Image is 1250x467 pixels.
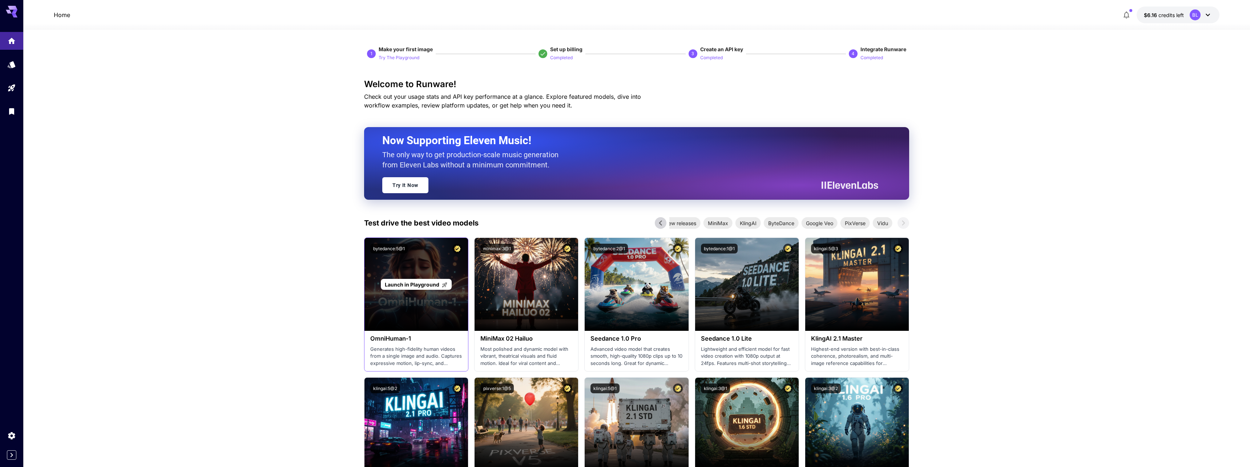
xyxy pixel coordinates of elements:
[1158,12,1184,18] span: credits left
[811,335,903,342] h3: KlingAI 2.1 Master
[379,54,419,61] p: Try The Playground
[660,217,701,229] div: New releases
[811,244,841,253] button: klingai:5@3
[7,84,16,93] div: Playground
[703,217,733,229] div: MiniMax
[860,46,906,52] span: Integrate Runware
[660,219,701,227] span: New releases
[701,346,793,367] p: Lightweight and efficient model for fast video creation with 1080p output at 24fps. Features mult...
[382,177,428,193] a: Try It Now
[590,335,682,342] h3: Seedance 1.0 Pro
[840,217,870,229] div: PixVerse
[700,54,723,61] p: Completed
[364,93,641,109] span: Check out your usage stats and API key performance at a glance. Explore featured models, dive int...
[7,450,16,460] button: Expand sidebar
[382,134,873,147] h2: Now Supporting Eleven Music!
[860,54,883,61] p: Completed
[700,46,743,52] span: Create an API key
[550,46,582,52] span: Set up billing
[480,335,572,342] h3: MiniMax 02 Hailuo
[1144,12,1158,18] span: $6.16
[764,217,799,229] div: ByteDance
[382,150,564,170] p: The only way to get production-scale music generation from Eleven Labs without a minimum commitment.
[385,281,439,288] span: Launch in Playground
[735,217,761,229] div: KlingAI
[364,218,479,228] p: Test drive the best video models
[673,383,683,393] button: Certified Model – Vetted for best performance and includes a commercial license.
[805,238,909,331] img: alt
[452,244,462,253] button: Certified Model – Vetted for best performance and includes a commercial license.
[370,244,408,253] button: bytedance:5@1
[54,11,70,19] nav: breadcrumb
[783,383,793,393] button: Certified Model – Vetted for best performance and includes a commercial license.
[7,34,16,44] div: Home
[475,238,578,331] img: alt
[764,219,799,227] span: ByteDance
[7,431,16,440] div: Settings
[691,50,694,57] p: 3
[811,346,903,367] p: Highest-end version with best-in-class coherence, photorealism, and multi-image reference capabil...
[873,219,892,227] span: Vidu
[379,53,419,62] button: Try The Playground
[701,335,793,342] h3: Seedance 1.0 Lite
[370,50,373,57] p: 1
[379,46,433,52] span: Make your first image
[590,244,628,253] button: bytedance:2@1
[562,383,572,393] button: Certified Model – Vetted for best performance and includes a commercial license.
[585,238,688,331] img: alt
[1190,9,1201,20] div: BL
[480,383,514,393] button: pixverse:1@5
[1144,11,1184,19] div: $6.16462
[703,219,733,227] span: MiniMax
[370,346,462,367] p: Generates high-fidelity human videos from a single image and audio. Captures expressive motion, l...
[735,219,761,227] span: KlingAI
[695,238,799,331] img: alt
[590,346,682,367] p: Advanced video model that creates smooth, high-quality 1080p clips up to 10 seconds long. Great f...
[7,107,16,116] div: Library
[590,383,620,393] button: klingai:5@1
[452,383,462,393] button: Certified Model – Vetted for best performance and includes a commercial license.
[673,244,683,253] button: Certified Model – Vetted for best performance and includes a commercial license.
[893,244,903,253] button: Certified Model – Vetted for best performance and includes a commercial license.
[480,346,572,367] p: Most polished and dynamic model with vibrant, theatrical visuals and fluid motion. Ideal for vira...
[7,60,16,69] div: Models
[480,244,514,253] button: minimax:3@1
[811,383,841,393] button: klingai:3@2
[840,219,870,227] span: PixVerse
[893,383,903,393] button: Certified Model – Vetted for best performance and includes a commercial license.
[550,54,573,61] p: Completed
[802,219,838,227] span: Google Veo
[54,11,70,19] a: Home
[550,53,573,62] button: Completed
[370,383,400,393] button: klingai:5@2
[700,53,723,62] button: Completed
[802,217,838,229] div: Google Veo
[873,217,892,229] div: Vidu
[1137,7,1219,23] button: $6.16462BL
[370,335,462,342] h3: OmniHuman‑1
[381,279,452,290] a: Launch in Playground
[860,53,883,62] button: Completed
[701,383,730,393] button: klingai:3@1
[364,79,909,89] h3: Welcome to Runware!
[783,244,793,253] button: Certified Model – Vetted for best performance and includes a commercial license.
[701,244,738,253] button: bytedance:1@1
[852,50,854,57] p: 4
[562,244,572,253] button: Certified Model – Vetted for best performance and includes a commercial license.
